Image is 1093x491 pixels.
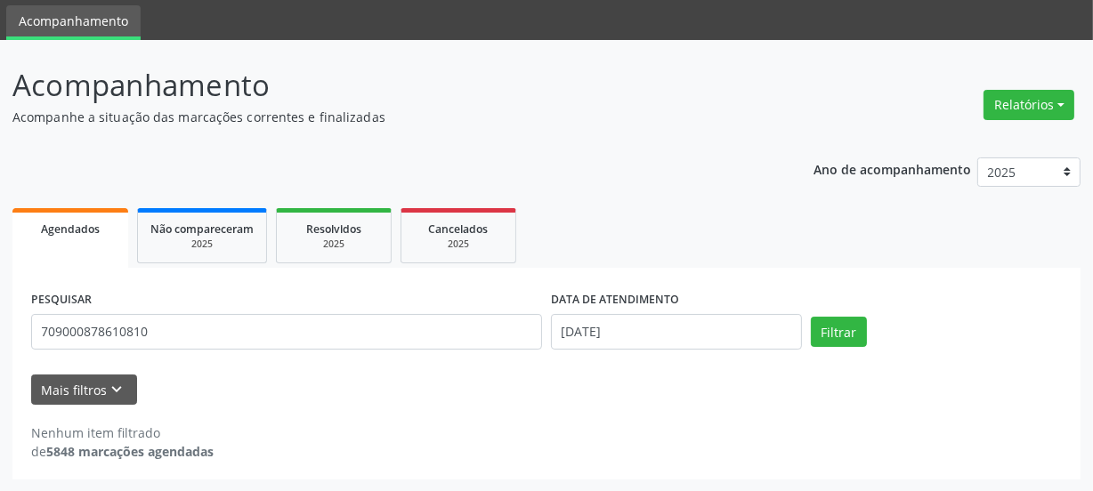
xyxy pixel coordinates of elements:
[150,221,254,237] span: Não compareceram
[12,63,760,108] p: Acompanhamento
[551,286,679,314] label: DATA DE ATENDIMENTO
[41,221,100,237] span: Agendados
[150,237,254,251] div: 2025
[31,374,137,406] button: Mais filtroskeyboard_arrow_down
[984,90,1074,120] button: Relatórios
[811,317,867,347] button: Filtrar
[306,221,361,237] span: Resolvidos
[46,443,214,460] strong: 5848 marcações agendadas
[108,380,127,399] i: keyboard_arrow_down
[12,108,760,126] p: Acompanhe a situação das marcações correntes e finalizadas
[551,314,802,350] input: Selecione um intervalo
[31,423,214,442] div: Nenhum item filtrado
[31,442,214,461] div: de
[289,237,378,251] div: 2025
[814,157,971,180] p: Ano de acompanhamento
[414,237,503,251] div: 2025
[429,221,489,237] span: Cancelados
[31,314,542,350] input: Nome, CNS
[31,286,92,314] label: PESQUISAR
[6,5,141,40] a: Acompanhamento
